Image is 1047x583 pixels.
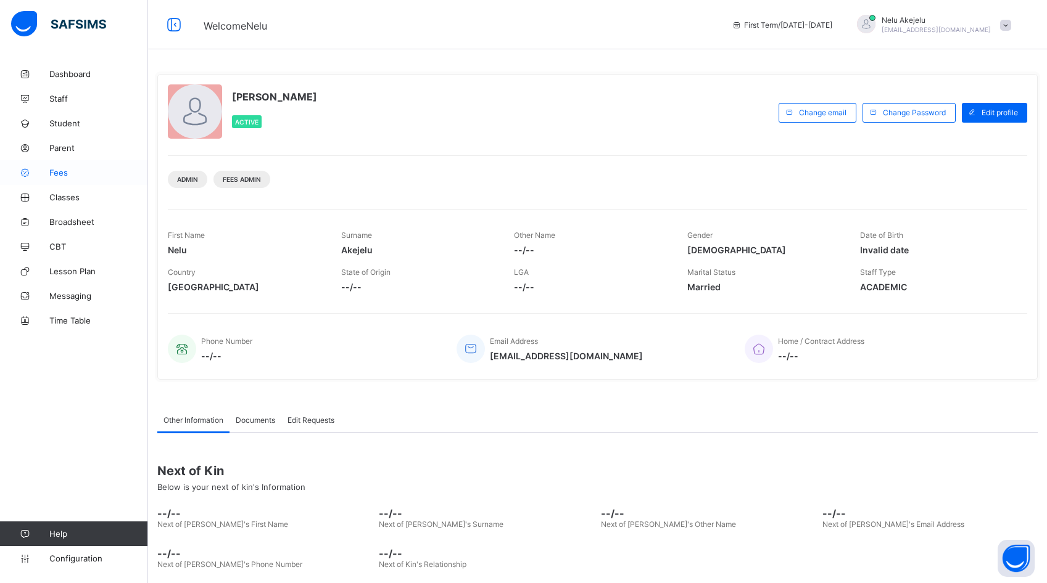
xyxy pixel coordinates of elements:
span: Next of [PERSON_NAME]'s Email Address [822,520,964,529]
span: Edit profile [982,108,1018,117]
span: Marital Status [687,267,735,277]
span: Country [168,267,196,277]
span: Change Password [883,108,946,117]
span: Below is your next of kin's Information [157,482,305,492]
span: Staff Type [860,267,896,277]
span: Dashboard [49,69,148,79]
button: Open asap [998,540,1035,577]
span: Documents [236,415,275,425]
span: [EMAIL_ADDRESS][DOMAIN_NAME] [882,26,991,33]
span: Other Name [514,230,555,240]
span: --/-- [778,351,864,361]
span: Phone Number [201,336,252,346]
span: Home / Contract Address [778,336,864,346]
span: --/-- [514,282,669,292]
div: NeluAkejelu [845,15,1017,35]
span: [DEMOGRAPHIC_DATA] [687,245,842,255]
span: session/term information [732,20,832,30]
span: Help [49,529,147,539]
span: Lesson Plan [49,266,148,276]
span: --/-- [201,351,252,361]
span: Messaging [49,291,148,301]
span: LGA [514,267,529,277]
span: Change email [799,108,846,117]
span: Staff [49,94,148,104]
span: --/-- [341,282,496,292]
span: Gender [687,230,713,240]
span: --/-- [157,547,373,560]
span: Surname [341,230,372,240]
span: [GEOGRAPHIC_DATA] [168,282,323,292]
span: Next of Kin's Relationship [379,560,466,569]
span: Active [235,118,259,126]
span: Next of [PERSON_NAME]'s First Name [157,520,288,529]
span: [EMAIL_ADDRESS][DOMAIN_NAME] [490,351,643,361]
span: Date of Birth [860,230,903,240]
span: Other Information [163,415,223,425]
span: Student [49,118,148,128]
span: First Name [168,230,205,240]
span: ACADEMIC [860,282,1015,292]
span: Next of [PERSON_NAME]'s Other Name [601,520,736,529]
span: Parent [49,143,148,153]
span: State of Origin [341,267,391,277]
span: Married [687,282,842,292]
img: safsims [11,11,106,37]
span: [PERSON_NAME] [232,91,317,103]
span: --/-- [157,507,373,520]
span: --/-- [601,507,816,520]
span: Nelu Akejelu [882,15,991,25]
span: Next of Kin [157,463,1038,478]
span: Welcome Nelu [204,20,267,32]
span: Fees Admin [223,176,261,183]
span: Next of [PERSON_NAME]'s Phone Number [157,560,302,569]
span: --/-- [379,507,594,520]
span: Broadsheet [49,217,148,227]
span: Email Address [490,336,538,346]
span: CBT [49,242,148,251]
span: Fees [49,168,148,177]
span: --/-- [379,547,594,560]
span: Edit Requests [288,415,334,425]
span: Invalid date [860,245,1015,255]
span: Classes [49,192,148,202]
span: Next of [PERSON_NAME]'s Surname [379,520,503,529]
span: --/-- [822,507,1038,520]
span: Admin [177,176,198,183]
span: --/-- [514,245,669,255]
span: Configuration [49,553,147,563]
span: Akejelu [341,245,496,255]
span: Nelu [168,245,323,255]
span: Time Table [49,316,148,325]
